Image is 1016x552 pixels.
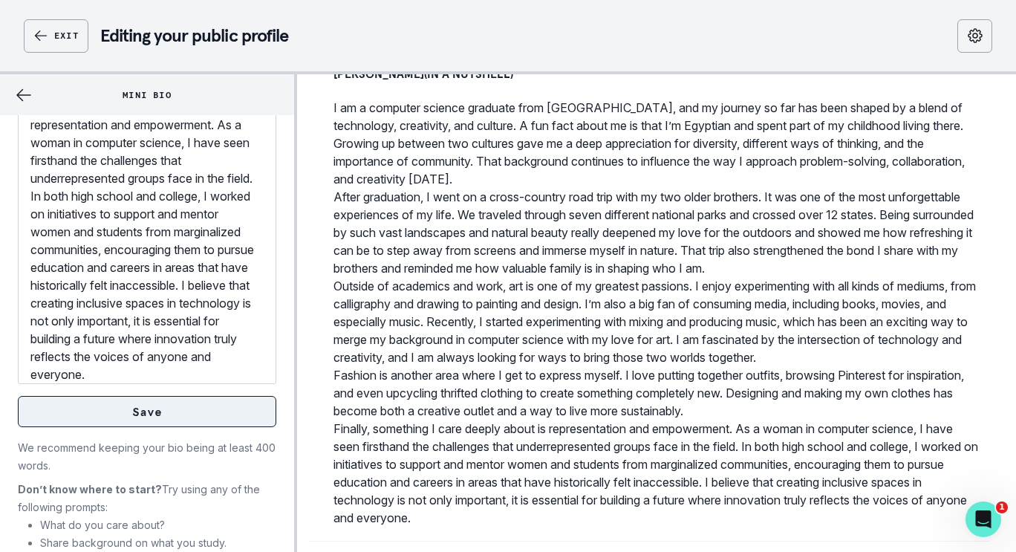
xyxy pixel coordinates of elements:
[965,501,1001,537] iframe: Intercom live chat
[54,30,79,42] p: Exit
[333,366,980,420] p: Fashion is another area where I get to express myself. I love putting together outfits, browsing ...
[18,481,276,516] p: Try using any of the following prompts:
[18,483,162,496] strong: Don’t know where to start?
[333,99,980,188] p: I am a computer science graduate from [GEOGRAPHIC_DATA], and my journey so far has been shaped by...
[957,19,992,53] button: Visibility settings
[333,277,980,366] p: Outside of academics and work, art is one of my greatest passions. I enjoy experimenting with all...
[30,98,264,383] p: Finally, something I care deeply about is representation and empowerment. As a woman in computer ...
[333,188,980,277] p: After graduation, I went on a cross-country road trip with my two older brothers. It was one of t...
[40,516,276,534] li: What do you care about?
[18,439,276,475] p: We recommend keeping your bio being at least 400 words.
[18,396,276,427] button: Save
[123,89,172,101] p: Mini Bio
[40,534,276,552] li: Share background on what you study.
[25,20,88,52] button: Exit
[333,420,980,527] p: Finally, something I care deeply about is representation and empowerment. As a woman in computer ...
[996,501,1008,513] span: 1
[100,27,288,45] p: Editing your public profile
